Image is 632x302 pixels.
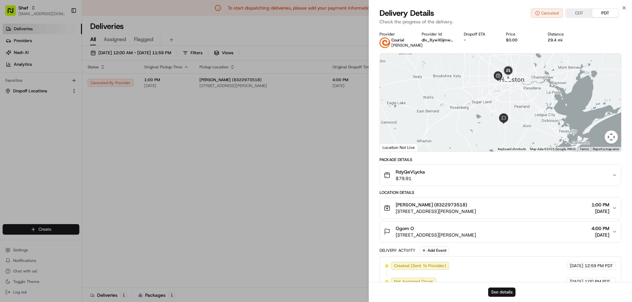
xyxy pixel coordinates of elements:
span: API Documentation [62,129,106,136]
img: Google [382,143,403,151]
span: Courial [391,37,404,43]
div: Start new chat [30,63,108,69]
div: Package Details [380,157,621,162]
div: Location Details [380,190,621,195]
div: Past conversations [7,85,44,91]
a: Powered byPylon [46,145,80,150]
span: Pylon [66,145,80,150]
span: $79.91 [396,175,425,182]
span: [PERSON_NAME] (8322973518) [396,201,467,208]
span: Map data ©2025 Google, INEGI [530,147,576,151]
img: 1736555255976-a54dd68f-1ca7-489b-9aae-adbdc363a1c4 [7,63,18,75]
button: Map camera controls [605,130,618,144]
img: Shef Support [7,96,17,106]
a: 💻API Documentation [53,127,108,138]
button: Add Event [419,246,449,254]
div: 💻 [56,130,61,135]
div: Provider [380,32,411,37]
input: Clear [17,42,109,49]
span: 12:59 PM PDT [585,263,613,269]
div: Price [506,32,538,37]
button: See details [488,288,515,297]
button: Keyboard shortcuts [498,147,526,151]
div: $0.00 [506,37,538,43]
a: Open this area in Google Maps (opens a new window) [382,143,403,151]
button: Canceled [531,9,563,18]
a: Report a map error [593,147,619,151]
button: Start new chat [112,65,120,73]
p: Check the progress of the delivery. [380,18,621,25]
div: Dropoff ETA [464,32,495,37]
span: Not Assigned Driver [394,279,433,285]
button: [PERSON_NAME] (8322973518)[STREET_ADDRESS][PERSON_NAME]1:00 PM[DATE] [380,197,621,219]
span: [STREET_ADDRESS][PERSON_NAME] [396,208,476,215]
div: Distance [548,32,579,37]
span: [DATE] [570,263,583,269]
div: Provider Id [422,32,453,37]
span: [PERSON_NAME] [391,43,423,48]
img: 8571987876998_91fb9ceb93ad5c398215_72.jpg [14,63,26,75]
button: See all [102,84,120,92]
img: Nash [7,7,20,20]
button: dlv_8ywXGjmw8ETCAfq7bHTufM [422,37,453,43]
div: 6 [505,74,512,81]
span: Ogom O [396,225,414,232]
a: 📗Knowledge Base [4,127,53,138]
div: 29.4 mi [548,37,579,43]
button: PDT [592,9,619,17]
span: RdyQeVLycka [396,169,425,175]
a: Terms (opens in new tab) [580,147,589,151]
span: Delivery Details [380,8,434,18]
span: [DATE] [51,102,65,107]
span: • [47,102,50,107]
div: - [464,37,495,43]
span: [STREET_ADDRESS][PERSON_NAME] [396,232,476,238]
span: Knowledge Base [13,129,50,136]
span: Created (Sent To Provider) [394,263,446,269]
button: CDT [566,9,592,17]
span: 1:00 PM PDT [585,279,610,285]
div: Delivery Activity [380,248,415,253]
span: 1:00 PM [592,201,609,208]
span: [DATE] [592,232,609,238]
span: 4:00 PM [592,225,609,232]
button: Ogom O[STREET_ADDRESS][PERSON_NAME]4:00 PM[DATE] [380,221,621,242]
p: Welcome 👋 [7,26,120,37]
span: [DATE] [592,208,609,215]
span: [DATE] [570,279,583,285]
div: We're available if you need us! [30,69,91,75]
span: Shef Support [20,102,46,107]
img: couriallogo.png [380,37,390,48]
div: 📗 [7,130,12,135]
button: RdyQeVLycka$79.91 [380,165,621,186]
div: Location Not Live [380,143,418,151]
